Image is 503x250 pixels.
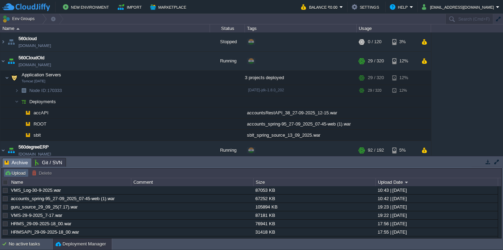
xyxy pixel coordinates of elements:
[33,132,42,138] a: sblt
[23,119,33,129] img: AMDAwAAAACH5BAEAAAAALAAAAAABAAEAAAICRAEAOw==
[210,141,245,160] div: Running
[33,121,48,127] a: ROOT
[2,14,37,24] button: Env Groups
[210,32,245,51] div: Stopped
[376,195,497,203] div: 10:42 | [DATE]
[1,24,210,32] div: Name
[15,85,19,96] img: AMDAwAAAACH5BAEAAAAALAAAAAABAAEAAAICRAEAOw==
[368,85,381,96] div: 29 / 320
[19,96,29,107] img: AMDAwAAAACH5BAEAAAAALAAAAAABAAEAAAICRAEAOw==
[352,3,381,11] button: Settings
[368,141,384,160] div: 92 / 192
[11,188,61,193] a: VMS_Log-30-9-2025.war
[248,88,284,92] span: [DATE]-jdk-1.8.0_202
[9,238,52,250] div: No active tasks
[19,144,49,151] a: 560degreeERP
[474,222,496,243] iframe: chat widget
[254,228,375,236] div: 31418 KB
[29,88,47,93] span: Node ID:
[368,71,384,85] div: 29 / 320
[22,79,45,83] span: Tomcat [DATE]
[254,236,375,244] div: 105894 KB
[254,178,376,186] div: Size
[21,72,62,77] a: Application ServersTomcat [DATE]
[368,32,381,51] div: 0 / 120
[390,3,410,11] button: Help
[118,3,144,11] button: Import
[422,3,496,11] button: [EMAIL_ADDRESS][DOMAIN_NAME]
[23,107,33,118] img: AMDAwAAAACH5BAEAAAAALAAAAAABAAEAAAICRAEAOw==
[19,151,51,158] a: [DOMAIN_NAME]
[376,203,497,211] div: 19:23 | [DATE]
[245,24,356,32] div: Tags
[19,130,23,141] img: AMDAwAAAACH5BAEAAAAALAAAAAABAAEAAAICRAEAOw==
[2,3,50,12] img: CloudJiffy
[21,72,62,78] span: Application Servers
[16,28,20,30] img: AMDAwAAAACH5BAEAAAAALAAAAAABAAEAAAICRAEAOw==
[210,52,245,70] div: Running
[0,52,6,70] img: AMDAwAAAACH5BAEAAAAALAAAAAABAAEAAAICRAEAOw==
[245,107,357,118] div: accountsRestAPI_38_27-09-2025_12-15.war
[19,85,29,96] img: AMDAwAAAACH5BAEAAAAALAAAAAABAAEAAAICRAEAOw==
[376,220,497,228] div: 17:56 | [DATE]
[19,119,23,129] img: AMDAwAAAACH5BAEAAAAALAAAAAABAAEAAAICRAEAOw==
[392,141,415,160] div: 5%
[23,130,33,141] img: AMDAwAAAACH5BAEAAAAALAAAAAABAAEAAAICRAEAOw==
[376,236,497,244] div: 15:27 | [DATE]
[11,221,71,226] a: HRMS_29-09-2025-18_00.war
[63,3,111,11] button: New Environment
[132,178,253,186] div: Comment
[5,158,28,167] span: Archive
[6,32,16,51] img: AMDAwAAAACH5BAEAAAAALAAAAAABAAEAAAICRAEAOw==
[368,52,384,70] div: 29 / 320
[0,32,6,51] img: AMDAwAAAACH5BAEAAAAALAAAAAABAAEAAAICRAEAOw==
[392,32,415,51] div: 3%
[6,141,16,160] img: AMDAwAAAACH5BAEAAAAALAAAAAABAAEAAAICRAEAOw==
[35,158,62,167] span: Git / SVN
[392,85,415,96] div: 12%
[254,203,375,211] div: 105894 KB
[5,170,28,176] button: Upload
[357,24,431,32] div: Usage
[56,241,106,248] button: Deployment Manager
[376,228,497,236] div: 17:55 | [DATE]
[19,42,51,49] a: [DOMAIN_NAME]
[15,96,19,107] img: AMDAwAAAACH5BAEAAAAALAAAAAABAAEAAAICRAEAOw==
[29,88,63,93] a: Node ID:170333
[11,204,78,210] a: guru_source_29_09_25(7.17).war
[301,3,340,11] button: Balance ₹0.00
[5,71,9,85] img: AMDAwAAAACH5BAEAAAAALAAAAAABAAEAAAICRAEAOw==
[245,119,357,129] div: accounts_spring-95_27-09_2025_07-45-web (1).war
[254,195,375,203] div: 67252 KB
[392,71,415,85] div: 12%
[29,99,57,105] a: Deployments
[6,52,16,70] img: AMDAwAAAACH5BAEAAAAALAAAAAABAAEAAAICRAEAOw==
[254,186,375,194] div: 87053 KB
[254,220,375,228] div: 76941 KB
[11,213,62,218] a: VMS-29-9-2025_7-17.war
[376,186,497,194] div: 10:43 | [DATE]
[9,178,131,186] div: Name
[19,54,44,61] a: 560CloudOld
[33,110,50,116] a: accAPI
[11,196,115,201] a: accounts_spring-95_27-09_2025_07-45-web (1).war
[210,24,245,32] div: Status
[0,141,6,160] img: AMDAwAAAACH5BAEAAAAALAAAAAABAAEAAAICRAEAOw==
[11,229,79,235] a: HRMSAPI_29-09-2025-18_00.war
[19,107,23,118] img: AMDAwAAAACH5BAEAAAAALAAAAAABAAEAAAICRAEAOw==
[376,178,498,186] div: Upload Date
[245,71,357,85] div: 3 projects deployed
[9,71,19,85] img: AMDAwAAAACH5BAEAAAAALAAAAAABAAEAAAICRAEAOw==
[19,35,37,42] a: 560cloud
[376,211,497,219] div: 19:22 | [DATE]
[29,88,63,93] span: 170333
[150,3,188,11] button: Marketplace
[254,211,375,219] div: 87181 KB
[245,130,357,141] div: sblt_spring_source_13_09_2025.war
